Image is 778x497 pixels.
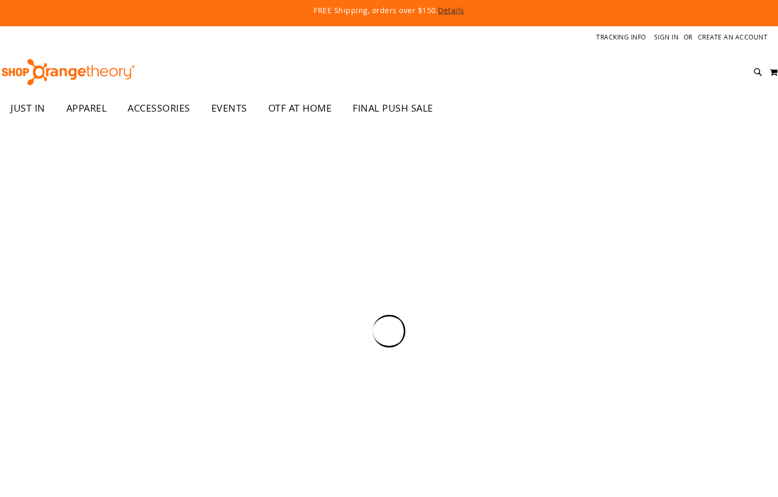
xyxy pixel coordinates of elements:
[56,96,118,121] a: APPAREL
[654,33,679,42] a: Sign In
[117,96,201,121] a: ACCESSORIES
[73,5,705,16] p: FREE Shipping, orders over $150.
[201,96,258,121] a: EVENTS
[258,96,343,121] a: OTF AT HOME
[268,96,332,120] span: OTF AT HOME
[596,33,646,42] a: Tracking Info
[342,96,444,121] a: FINAL PUSH SALE
[211,96,247,120] span: EVENTS
[11,96,45,120] span: JUST IN
[698,33,768,42] a: Create an Account
[66,96,107,120] span: APPAREL
[438,5,464,15] a: Details
[128,96,190,120] span: ACCESSORIES
[353,96,433,120] span: FINAL PUSH SALE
